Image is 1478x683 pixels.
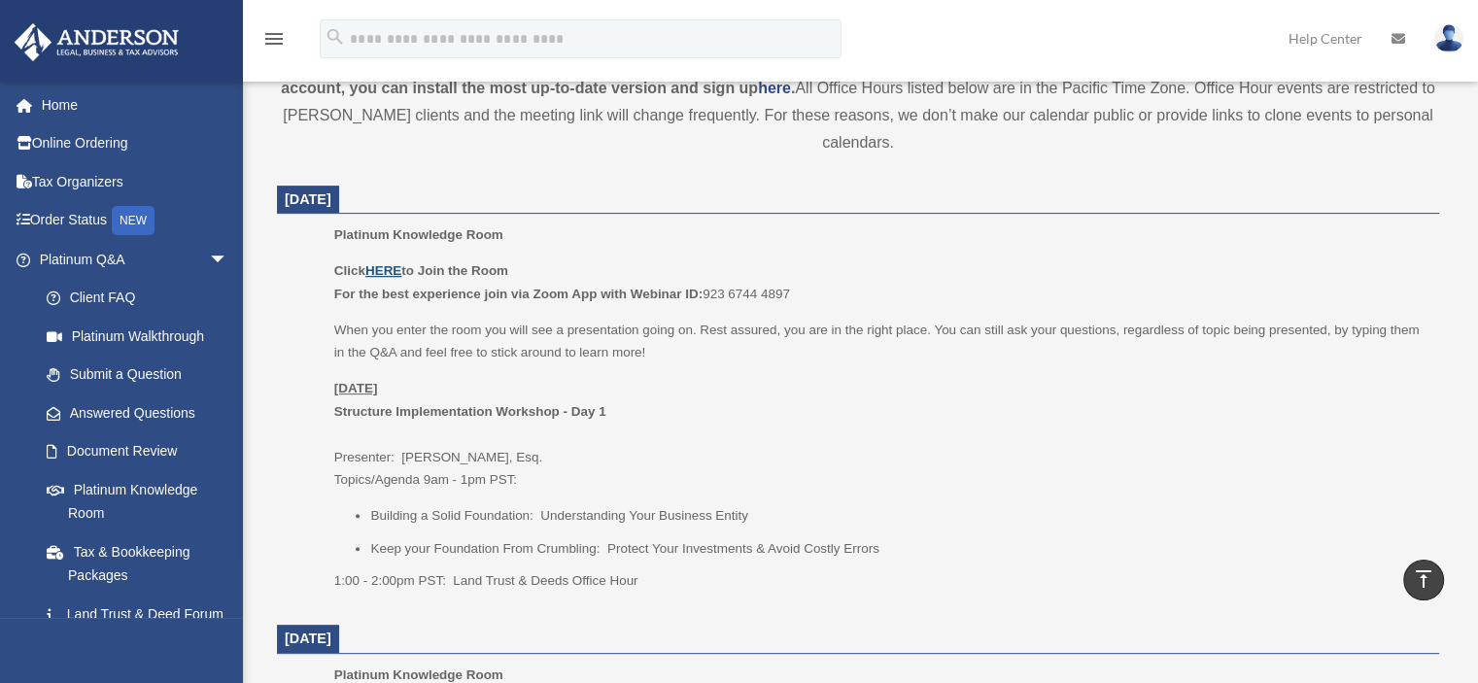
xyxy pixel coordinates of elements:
a: Platinum Q&Aarrow_drop_down [14,240,258,279]
i: menu [262,27,286,51]
a: vertical_align_top [1403,560,1444,600]
span: [DATE] [285,191,331,207]
span: [DATE] [285,631,331,646]
div: NEW [112,206,155,235]
a: Order StatusNEW [14,201,258,241]
span: Platinum Knowledge Room [334,227,503,242]
a: menu [262,34,286,51]
i: vertical_align_top [1412,567,1435,591]
p: 923 6744 4897 [334,259,1426,305]
a: Platinum Walkthrough [27,317,258,356]
a: Platinum Knowledge Room [27,470,248,532]
a: HERE [365,263,401,278]
span: Platinum Knowledge Room [334,667,503,682]
strong: *This room is being hosted on Zoom. You will be required to log in to your personal Zoom account ... [281,52,1406,96]
span: arrow_drop_down [209,240,248,280]
a: Submit a Question [27,356,258,394]
div: All Office Hours listed below are in the Pacific Time Zone. Office Hour events are restricted to ... [277,48,1439,156]
b: Structure Implementation Workshop - Day 1 [334,404,606,419]
a: Home [14,85,258,124]
b: For the best experience join via Zoom App with Webinar ID: [334,287,703,301]
a: Document Review [27,432,258,471]
strong: . [791,80,795,96]
i: search [325,26,346,48]
p: Presenter: [PERSON_NAME], Esq. Topics/Agenda 9am - 1pm PST: [334,377,1426,492]
b: Click to Join the Room [334,263,508,278]
p: 1:00 - 2:00pm PST: Land Trust & Deeds Office Hour [334,569,1426,593]
li: Keep your Foundation From Crumbling: Protect Your Investments & Avoid Costly Errors [370,537,1426,561]
img: Anderson Advisors Platinum Portal [9,23,185,61]
a: Online Ordering [14,124,258,163]
p: When you enter the room you will see a presentation going on. Rest assured, you are in the right ... [334,319,1426,364]
a: Tax Organizers [14,162,258,201]
li: Building a Solid Foundation: Understanding Your Business Entity [370,504,1426,528]
a: Land Trust & Deed Forum [27,595,258,633]
a: here [758,80,791,96]
img: User Pic [1434,24,1463,52]
a: Tax & Bookkeeping Packages [27,532,258,595]
u: [DATE] [334,381,378,395]
a: Answered Questions [27,393,258,432]
a: Client FAQ [27,279,258,318]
